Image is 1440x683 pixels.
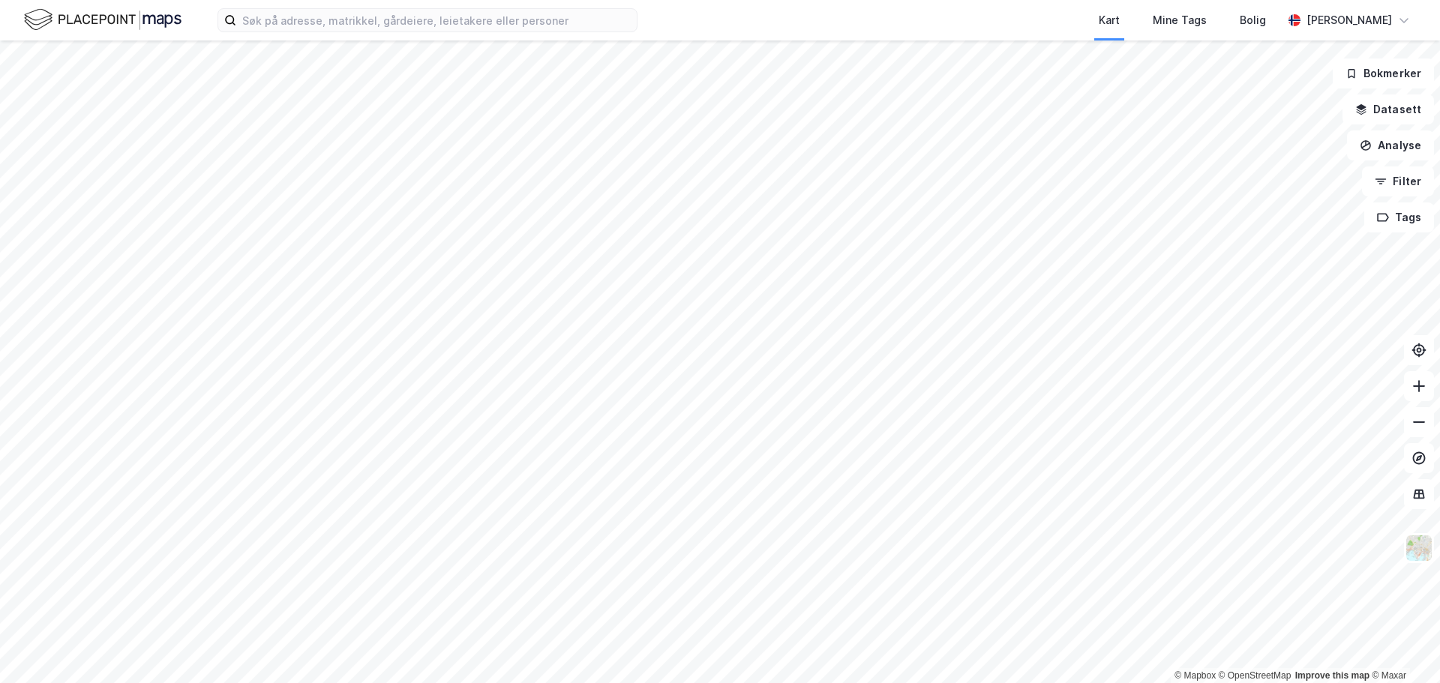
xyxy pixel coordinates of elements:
[24,7,181,33] img: logo.f888ab2527a4732fd821a326f86c7f29.svg
[1153,11,1207,29] div: Mine Tags
[1365,611,1440,683] iframe: Chat Widget
[1306,11,1392,29] div: [PERSON_NAME]
[1240,11,1266,29] div: Bolig
[1099,11,1120,29] div: Kart
[236,9,637,31] input: Søk på adresse, matrikkel, gårdeiere, leietakere eller personer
